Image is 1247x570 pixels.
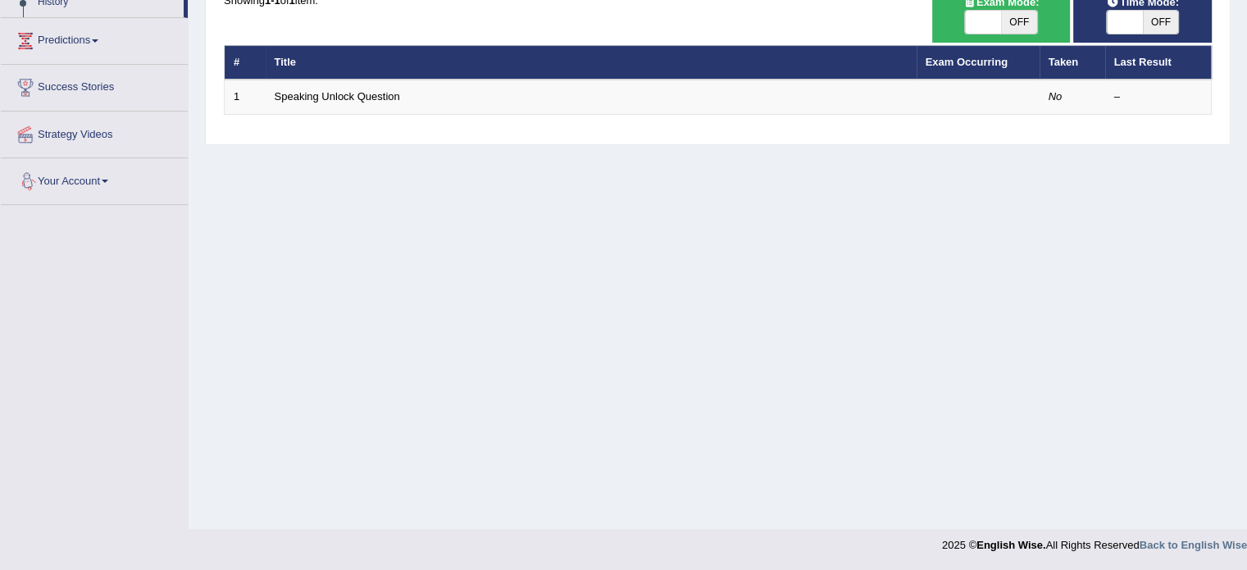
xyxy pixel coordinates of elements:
[1,65,188,106] a: Success Stories
[275,90,400,103] a: Speaking Unlock Question
[225,45,266,80] th: #
[266,45,917,80] th: Title
[1,158,188,199] a: Your Account
[1,18,188,59] a: Predictions
[1105,45,1212,80] th: Last Result
[942,529,1247,553] div: 2025 © All Rights Reserved
[1040,45,1105,80] th: Taken
[1,112,188,153] a: Strategy Videos
[1114,89,1203,105] div: –
[1001,11,1037,34] span: OFF
[926,56,1008,68] a: Exam Occurring
[225,80,266,114] td: 1
[976,539,1045,551] strong: English Wise.
[1140,539,1247,551] a: Back to English Wise
[1049,90,1063,103] em: No
[1143,11,1179,34] span: OFF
